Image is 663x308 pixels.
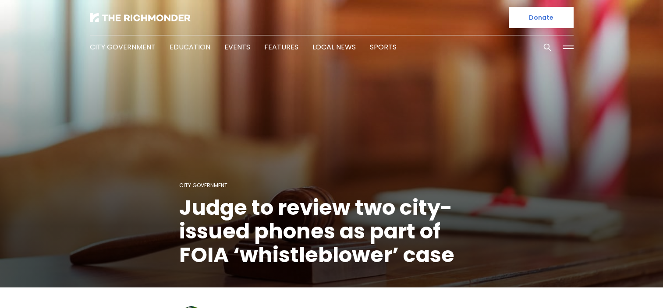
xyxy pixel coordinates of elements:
a: Local News [312,42,356,52]
h1: Judge to review two city-issued phones as part of FOIA ‘whistleblower’ case [179,196,484,267]
img: The Richmonder [90,13,191,22]
a: Donate [509,7,574,28]
a: City Government [179,182,227,189]
a: Education [170,42,210,52]
a: Sports [370,42,397,52]
a: Events [224,42,250,52]
button: Search this site [541,41,554,54]
a: City Government [90,42,156,52]
a: Features [264,42,298,52]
